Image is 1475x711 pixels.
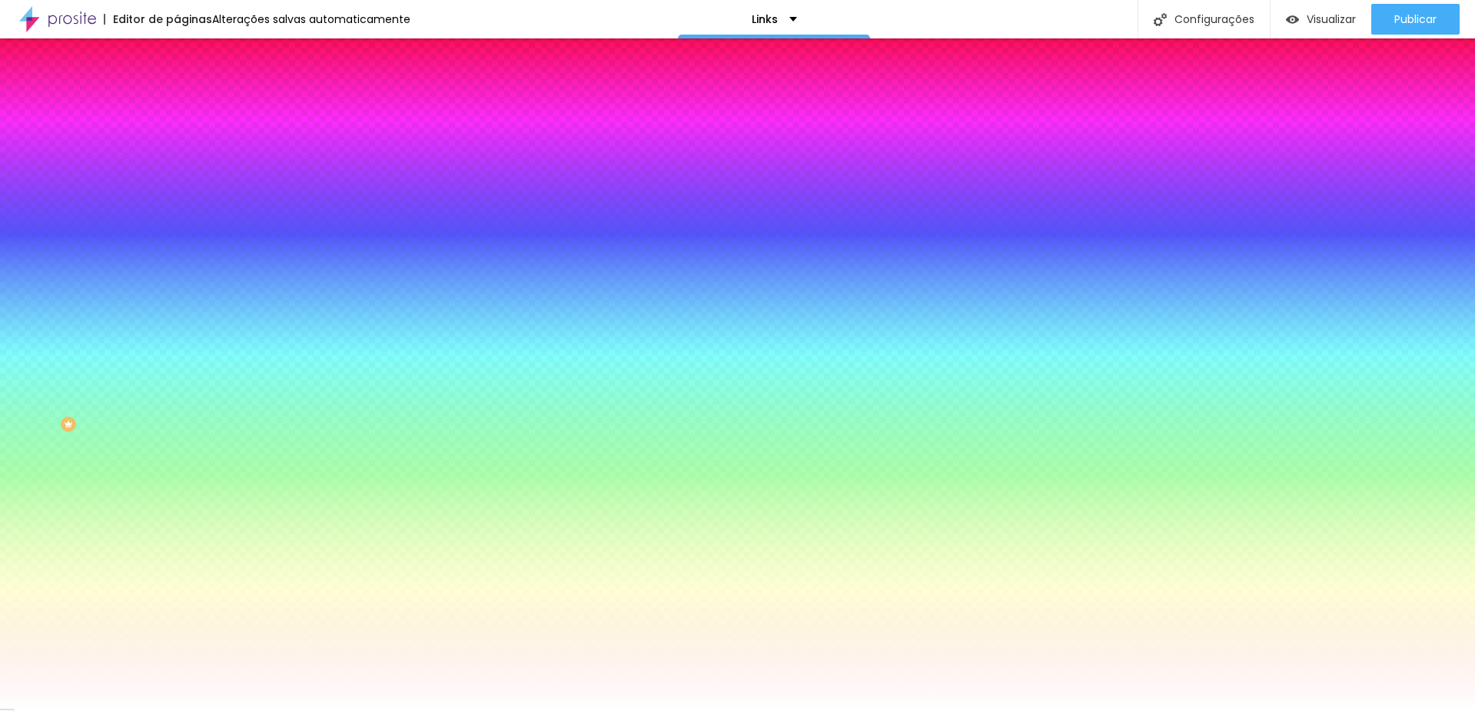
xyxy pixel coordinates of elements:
[1394,13,1437,25] span: Publicar
[1371,4,1460,35] button: Publicar
[1271,4,1371,35] button: Visualizar
[212,14,410,25] div: Alterações salvas automaticamente
[104,14,212,25] div: Editor de páginas
[1154,13,1167,26] img: Icone
[1307,13,1356,25] span: Visualizar
[752,14,778,25] p: Links
[1286,13,1299,26] img: view-1.svg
